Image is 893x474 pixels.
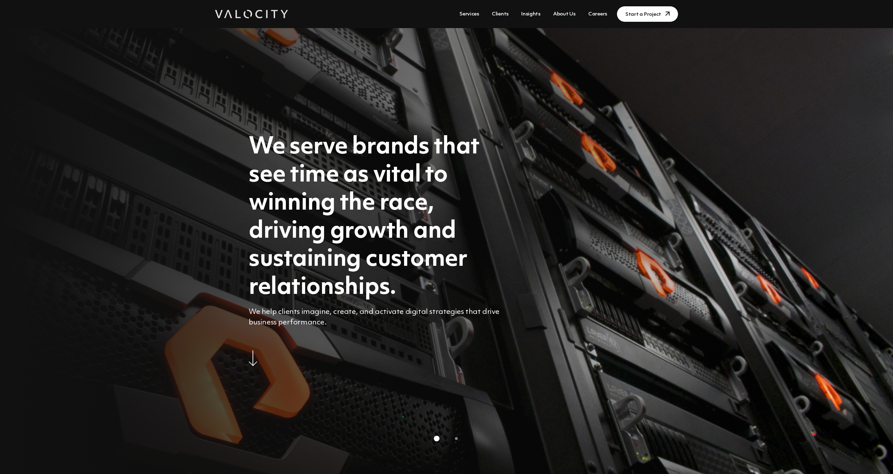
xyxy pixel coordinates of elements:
a: Careers [585,8,610,21]
h1: We serve brands that see time as vital to winning the race, driving growth and sustaining custome... [249,133,509,302]
a: Services [457,8,482,21]
p: We help clients imagine, create, and activate digital strategies that drive business performance. [249,307,509,328]
a: Insights [518,8,543,21]
img: Valocity Digital [215,10,288,18]
a: Start a Project [617,6,678,22]
a: Clients [489,8,511,21]
a: About Us [550,8,578,21]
